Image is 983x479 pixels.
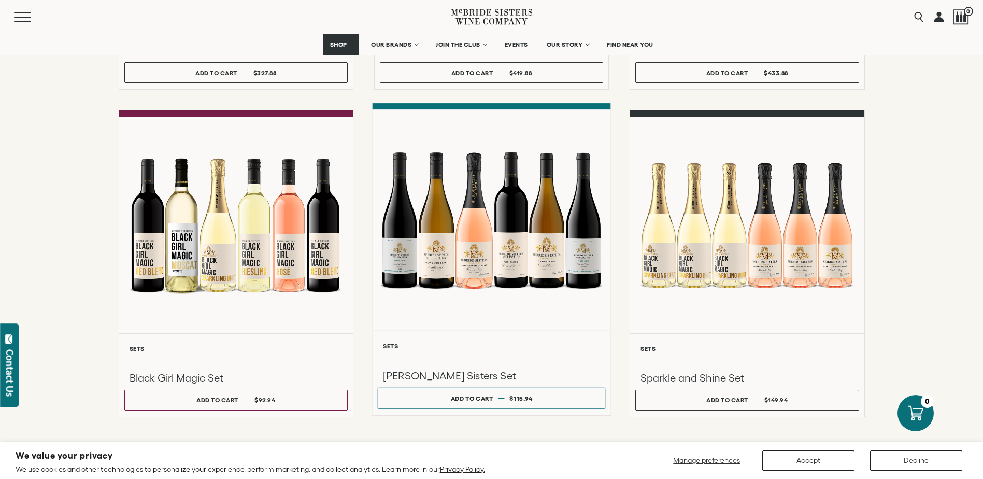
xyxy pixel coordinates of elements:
span: Manage preferences [673,456,740,464]
h3: Black Girl Magic Set [130,371,343,385]
a: OUR BRANDS [364,34,424,55]
span: $433.88 [764,69,788,76]
button: Decline [870,450,962,471]
span: $92.94 [254,397,275,403]
a: Sparkling and Shine Sparkling Set Sets Sparkle and Shine Set Add to cart $149.94 [630,110,864,417]
button: Manage preferences [667,450,747,471]
h6: Sets [640,345,853,352]
a: FIND NEAR YOU [600,34,660,55]
a: Privacy Policy. [440,465,485,473]
span: 0 [964,7,973,16]
span: SHOP [330,41,347,48]
a: McBride Sisters Set Sets [PERSON_NAME] Sisters Set Add to cart $115.94 [372,103,611,416]
button: Mobile Menu Trigger [14,12,51,22]
h3: [PERSON_NAME] Sisters Set [383,369,601,383]
div: Add to cart [706,392,748,407]
div: Contact Us [5,349,15,397]
div: Add to cart [450,391,493,406]
div: 0 [921,395,934,408]
button: Add to cart $149.94 [635,390,859,411]
button: Add to cart $92.94 [124,390,348,411]
span: $149.94 [764,397,788,403]
span: OUR STORY [547,41,583,48]
span: $115.94 [509,395,532,402]
span: $327.88 [253,69,277,76]
a: EVENTS [498,34,535,55]
h6: Sets [130,345,343,352]
a: OUR STORY [540,34,595,55]
span: JOIN THE CLUB [436,41,480,48]
h2: We value your privacy [16,452,485,460]
span: EVENTS [505,41,528,48]
h3: Sparkle and Shine Set [640,371,853,385]
div: Add to cart [451,65,493,80]
button: Add to cart $327.88 [124,62,348,83]
div: Add to cart [706,65,748,80]
a: JOIN THE CLUB [429,34,493,55]
button: Add to cart $115.94 [378,388,606,409]
span: OUR BRANDS [371,41,411,48]
span: FIND NEAR YOU [607,41,653,48]
a: SHOP [323,34,359,55]
button: Add to cart $433.88 [635,62,859,83]
button: Accept [762,450,854,471]
span: $419.88 [509,69,532,76]
h6: Sets [383,343,601,350]
a: Black Girl Magic Set Sets Black Girl Magic Set Add to cart $92.94 [119,110,353,417]
button: Add to cart $419.88 [380,62,603,83]
p: We use cookies and other technologies to personalize your experience, perform marketing, and coll... [16,464,485,474]
div: Add to cart [196,392,238,407]
div: Add to cart [195,65,237,80]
